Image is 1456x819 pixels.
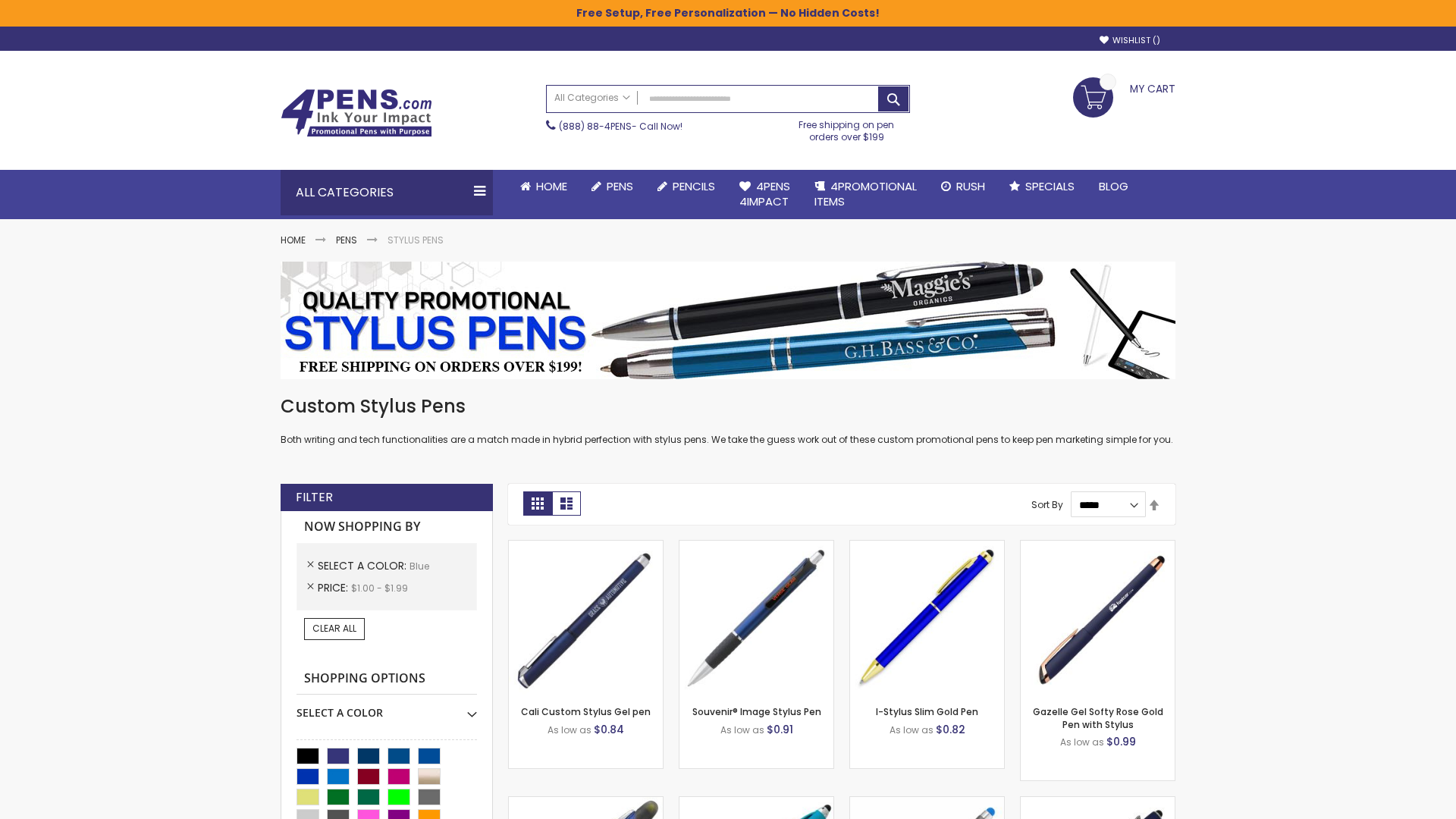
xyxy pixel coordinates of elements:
[297,695,477,720] div: Select A Color
[645,170,727,203] a: Pencils
[1031,498,1063,511] label: Sort By
[1060,736,1104,748] span: As low as
[281,262,1175,379] img: Stylus Pens
[929,170,997,203] a: Rush
[1033,705,1163,730] a: Gazelle Gel Softy Rose Gold Pen with Stylus
[559,120,682,133] span: - Call Now!
[559,120,632,133] a: (888) 88-4PENS
[523,491,552,516] strong: Grid
[850,796,1004,809] a: Islander Softy Gel with Stylus - ColorJet Imprint-Blue
[281,89,432,137] img: 4Pens Custom Pens and Promotional Products
[297,663,477,695] strong: Shopping Options
[509,540,663,553] a: Cali Custom Stylus Gel pen-Blue
[281,394,1175,447] div: Both writing and tech functionalities are a match made in hybrid perfection with stylus pens. We ...
[297,511,477,543] strong: Now Shopping by
[876,705,978,718] a: I-Stylus Slim Gold Pen
[594,722,624,737] span: $0.84
[720,723,764,736] span: As low as
[679,541,833,695] img: Souvenir® Image Stylus Pen-Blue
[281,234,306,246] a: Home
[936,722,965,737] span: $0.82
[850,541,1004,695] img: I-Stylus Slim Gold-Blue
[318,580,351,595] span: Price
[1100,35,1160,46] a: Wishlist
[547,86,638,111] a: All Categories
[739,178,790,209] span: 4Pens 4impact
[1025,178,1075,194] span: Specials
[997,170,1087,203] a: Specials
[783,113,911,143] div: Free shipping on pen orders over $199
[318,558,409,573] span: Select A Color
[679,540,833,553] a: Souvenir® Image Stylus Pen-Blue
[554,92,630,104] span: All Categories
[509,796,663,809] a: Souvenir® Jalan Highlighter Stylus Pen Combo-Blue
[1021,541,1175,695] img: Gazelle Gel Softy Rose Gold Pen with Stylus-Blue
[521,705,651,718] a: Cali Custom Stylus Gel pen
[304,618,365,639] a: Clear All
[607,178,633,194] span: Pens
[1021,796,1175,809] a: Custom Soft Touch® Metal Pens with Stylus-Blue
[850,540,1004,553] a: I-Stylus Slim Gold-Blue
[312,622,356,635] span: Clear All
[508,170,579,203] a: Home
[388,234,444,246] strong: Stylus Pens
[351,582,408,595] span: $1.00 - $1.99
[679,796,833,809] a: Neon Stylus Highlighter-Pen Combo-Blue
[956,178,985,194] span: Rush
[296,489,333,506] strong: Filter
[814,178,917,209] span: 4PROMOTIONAL ITEMS
[336,234,357,246] a: Pens
[536,178,567,194] span: Home
[673,178,715,194] span: Pencils
[802,170,929,219] a: 4PROMOTIONALITEMS
[509,541,663,695] img: Cali Custom Stylus Gel pen-Blue
[767,722,793,737] span: $0.91
[692,705,821,718] a: Souvenir® Image Stylus Pen
[281,170,493,215] div: All Categories
[281,394,1175,419] h1: Custom Stylus Pens
[548,723,591,736] span: As low as
[1106,734,1136,749] span: $0.99
[727,170,802,219] a: 4Pens4impact
[1087,170,1141,203] a: Blog
[1021,540,1175,553] a: Gazelle Gel Softy Rose Gold Pen with Stylus-Blue
[409,560,429,573] span: Blue
[1099,178,1128,194] span: Blog
[890,723,934,736] span: As low as
[579,170,645,203] a: Pens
